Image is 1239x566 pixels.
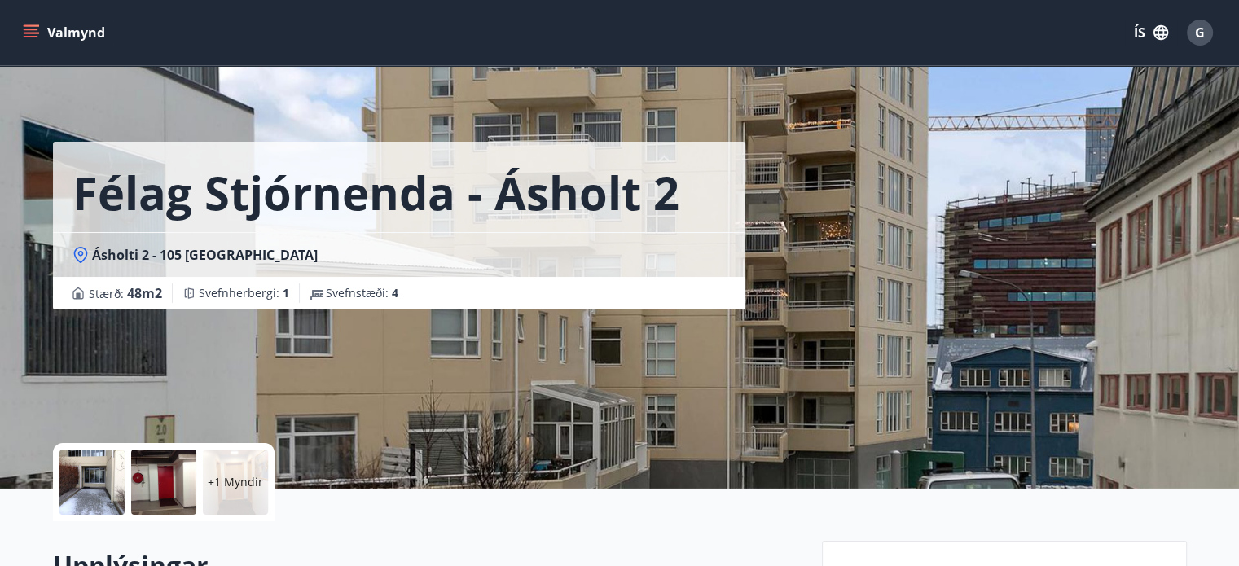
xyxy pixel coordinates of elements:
span: Svefnherbergi : [199,285,289,301]
p: +1 Myndir [208,474,263,490]
span: 48 m2 [127,284,162,302]
span: 1 [283,285,289,301]
span: Svefnstæði : [326,285,398,301]
span: G [1195,24,1205,42]
button: G [1180,13,1219,52]
span: 4 [392,285,398,301]
span: Ásholti 2 - 105 [GEOGRAPHIC_DATA] [92,246,318,264]
h1: Félag Stjórnenda - Ásholt 2 [72,161,679,223]
button: menu [20,18,112,47]
span: Stærð : [89,283,162,303]
button: ÍS [1125,18,1177,47]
